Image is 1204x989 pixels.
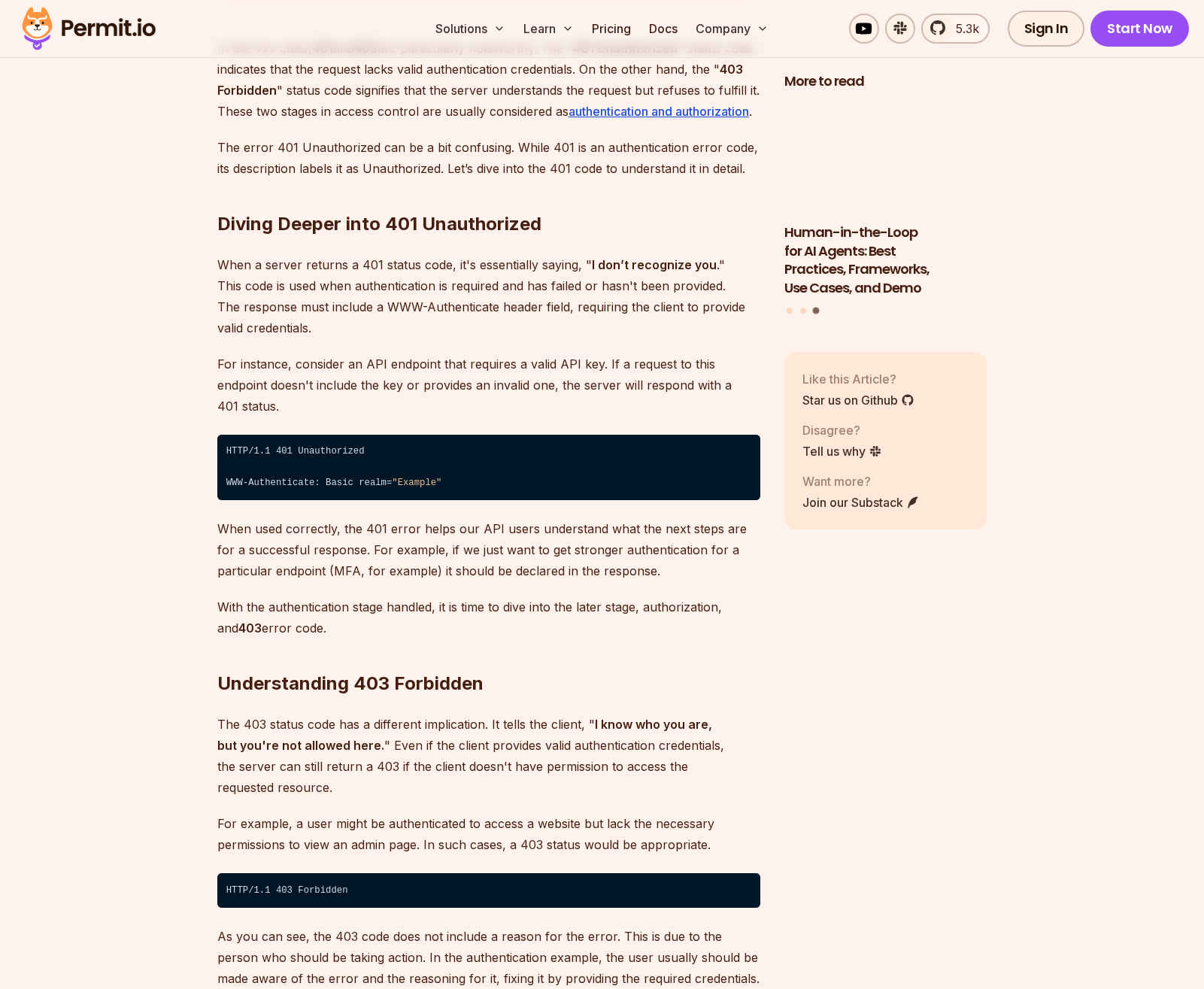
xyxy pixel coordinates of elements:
[586,14,637,44] a: Pricing
[217,813,760,855] p: For example, a user might be authenticated to access a website but lack the necessary permissions...
[217,596,760,639] p: With the authentication stage handled, it is time to dive into the later stage, authorization, an...
[238,620,262,636] strong: 403
[217,714,760,798] p: The 403 status code has a different implication. It tells the client, " " Even if the client prov...
[921,14,990,44] a: 5.3k
[802,369,914,387] p: Like this Article?
[217,518,760,581] p: When used correctly, the 401 error helps our API users understand what the next steps are for a s...
[392,478,441,488] span: "Example"
[643,14,684,44] a: Docs
[217,611,760,696] h2: Understanding 403 Forbidden
[787,307,793,313] button: Go to slide 1
[217,254,760,338] p: When a server returns a 401 status code, it's essentially saying, " ." This code is used when aut...
[569,104,749,119] a: authentication and authorization
[217,152,760,236] h2: Diving Deeper into 401 Unauthorized
[784,223,987,297] h3: Human-in-the-Loop for AI Agents: Best Practices, Frameworks, Use Cases, and Demo
[217,137,760,179] p: The error 401 Unauthorized can be a bit confusing. While 401 is an authentication error code, its...
[802,472,920,490] p: Want more?
[217,62,743,98] strong: 403 Forbidden
[784,100,987,298] li: 3 of 3
[802,390,914,408] a: Star us on Github
[592,257,717,272] strong: I don’t recognize you
[429,14,511,44] button: Solutions
[1008,11,1085,47] a: Sign In
[217,38,760,122] p: In the 4xx class, and are particularly noteworthy. The " " status code indicates that the request...
[1090,11,1189,47] a: Start Now
[813,307,820,314] button: Go to slide 3
[217,435,760,501] code: HTTP/1.1 401 Unauthorized ⁠ WWW-Authenticate: Basic realm=
[15,3,162,54] img: Permit logo
[784,100,987,214] img: Human-in-the-Loop for AI Agents: Best Practices, Frameworks, Use Cases, and Demo
[517,14,580,44] button: Learn
[802,441,882,460] a: Tell us why
[802,420,882,438] p: Disagree?
[690,14,775,44] button: Company
[217,353,760,417] p: For instance, consider an API endpoint that requires a valid API key. If a request to this endpoi...
[784,100,987,316] div: Posts
[947,20,979,38] span: 5.3k
[800,307,806,313] button: Go to slide 2
[802,493,920,511] a: Join our Substack
[217,873,760,908] code: HTTP/1.1 403 Forbidden
[784,72,987,91] h2: More to read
